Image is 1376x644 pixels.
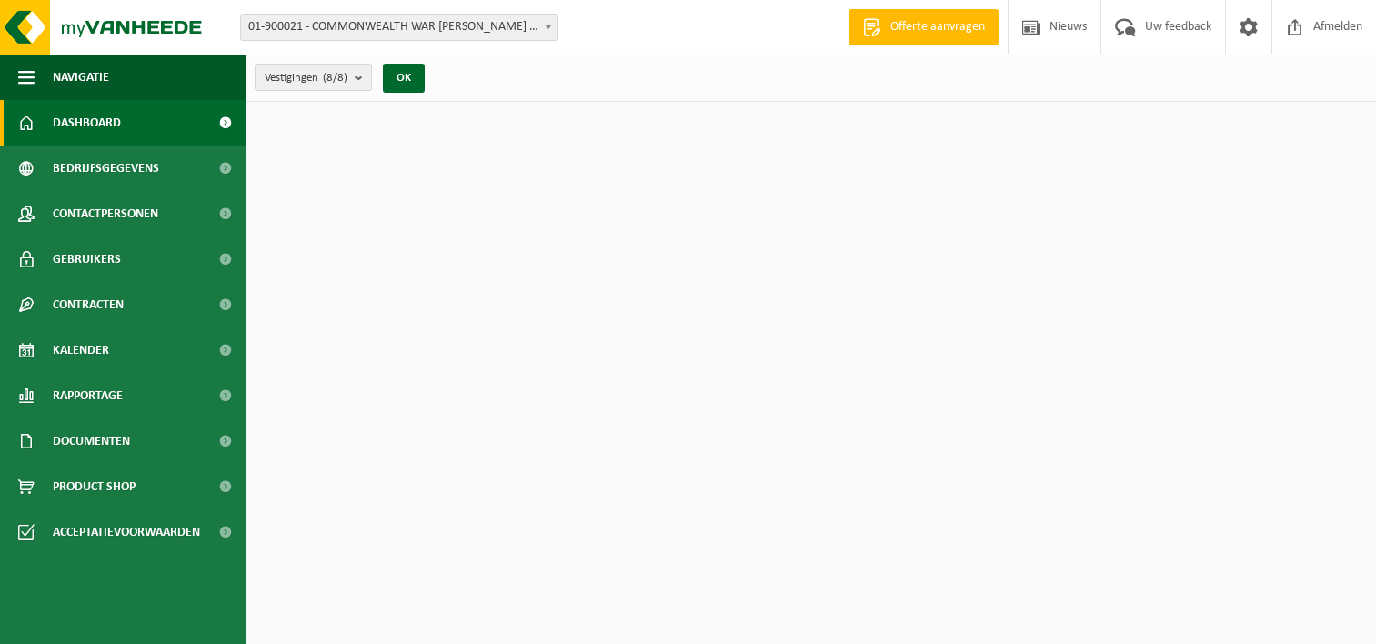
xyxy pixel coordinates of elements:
button: Vestigingen(8/8) [255,64,372,91]
span: Contactpersonen [53,191,158,236]
span: 01-900021 - COMMONWEALTH WAR GRAVES - IEPER [241,15,557,40]
span: Kalender [53,327,109,373]
span: Bedrijfsgegevens [53,146,159,191]
span: 01-900021 - COMMONWEALTH WAR GRAVES - IEPER [240,14,558,41]
button: OK [383,64,425,93]
a: Offerte aanvragen [849,9,999,45]
span: Rapportage [53,373,123,418]
span: Gebruikers [53,236,121,282]
span: Dashboard [53,100,121,146]
span: Documenten [53,418,130,464]
span: Offerte aanvragen [886,18,989,36]
span: Vestigingen [265,65,347,92]
span: Navigatie [53,55,109,100]
count: (8/8) [323,72,347,84]
span: Acceptatievoorwaarden [53,509,200,555]
span: Product Shop [53,464,136,509]
span: Contracten [53,282,124,327]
